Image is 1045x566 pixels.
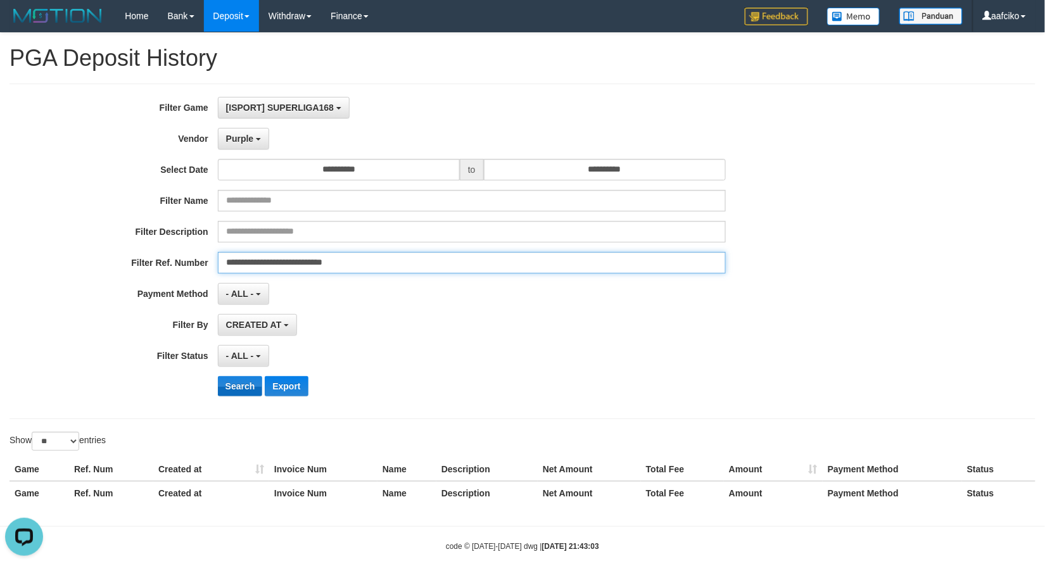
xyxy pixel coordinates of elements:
th: Ref. Num [69,458,153,481]
th: Amount [724,458,823,481]
th: Payment Method [823,458,962,481]
button: [ISPORT] SUPERLIGA168 [218,97,350,118]
button: - ALL - [218,283,269,305]
th: Description [436,458,538,481]
small: code © [DATE]-[DATE] dwg | [446,542,599,551]
th: Ref. Num [69,481,153,505]
th: Description [436,481,538,505]
img: MOTION_logo.png [9,6,106,25]
button: CREATED AT [218,314,298,336]
span: Purple [226,134,254,144]
span: CREATED AT [226,320,282,330]
h1: PGA Deposit History [9,46,1035,71]
th: Total Fee [641,458,724,481]
img: Button%20Memo.svg [827,8,880,25]
strong: [DATE] 21:43:03 [542,542,599,551]
th: Created at [153,458,269,481]
th: Name [377,481,436,505]
button: Purple [218,128,269,149]
button: Open LiveChat chat widget [5,5,43,43]
span: to [460,159,484,180]
span: - ALL - [226,351,254,361]
th: Amount [724,481,823,505]
button: - ALL - [218,345,269,367]
label: Show entries [9,432,106,451]
th: Status [962,481,1035,505]
th: Created at [153,481,269,505]
th: Payment Method [823,481,962,505]
th: Game [9,481,69,505]
span: - ALL - [226,289,254,299]
button: Export [265,376,308,396]
img: Feedback.jpg [745,8,808,25]
img: panduan.png [899,8,963,25]
th: Net Amount [538,458,641,481]
th: Status [962,458,1035,481]
th: Net Amount [538,481,641,505]
th: Game [9,458,69,481]
th: Name [377,458,436,481]
th: Invoice Num [269,458,377,481]
span: [ISPORT] SUPERLIGA168 [226,103,334,113]
select: Showentries [32,432,79,451]
th: Invoice Num [269,481,377,505]
button: Search [218,376,263,396]
th: Total Fee [641,481,724,505]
